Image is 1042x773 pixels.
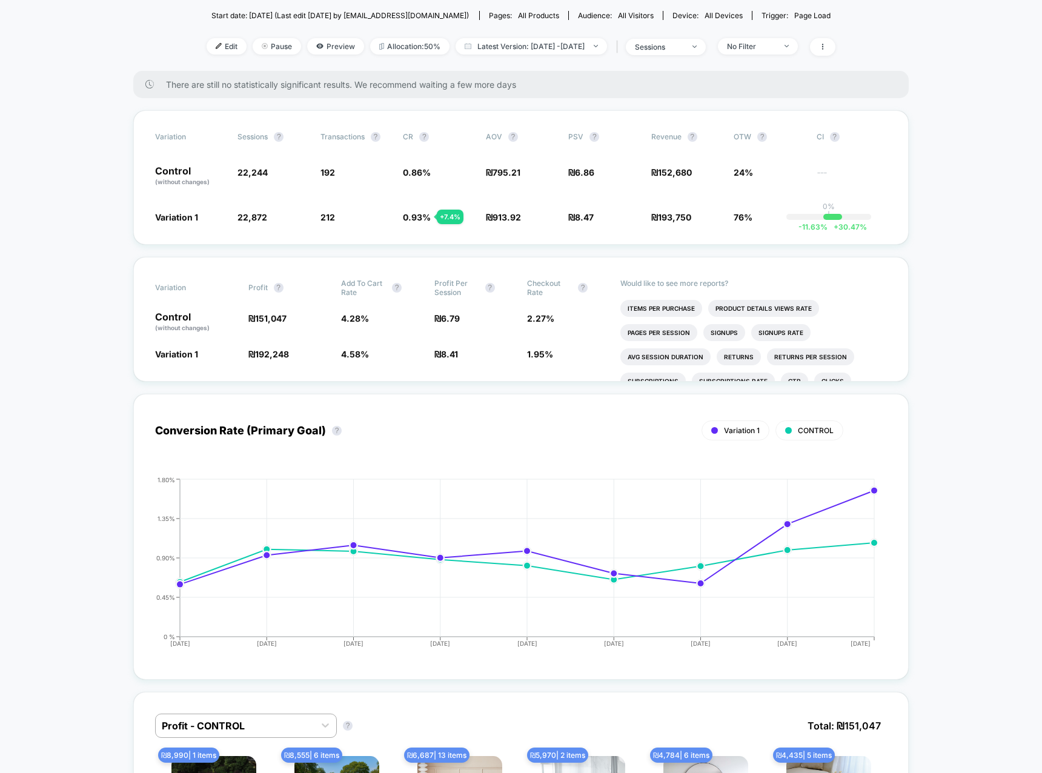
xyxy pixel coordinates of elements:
span: 30.47 % [828,222,867,231]
button: ? [830,132,840,142]
span: ₪ [248,313,287,323]
span: Transactions [320,132,365,141]
li: Subscriptions Rate [692,373,775,390]
span: all devices [705,11,743,20]
span: ₪ 5,970 | 2 items [527,748,588,763]
span: -11.63 % [798,222,828,231]
span: ₪ [434,313,460,323]
button: ? [485,283,495,293]
span: 4.58 % [341,349,369,359]
span: Revenue [651,132,682,141]
span: (without changes) [155,178,210,185]
tspan: 0 % [164,632,175,640]
span: ₪ 8,990 | 1 items [158,748,219,763]
span: ₪ [568,212,594,222]
button: ? [371,132,380,142]
span: Preview [307,38,364,55]
div: + 7.4 % [437,210,463,224]
li: Product Details Views Rate [708,300,819,317]
span: Sessions [237,132,268,141]
span: 4.28 % [341,313,369,323]
div: Audience: [578,11,654,20]
tspan: [DATE] [604,640,624,647]
tspan: [DATE] [777,640,797,647]
span: ₪ [651,167,692,177]
button: ? [688,132,697,142]
span: Profit Per Session [434,279,479,297]
span: ₪ [486,167,520,177]
span: ₪ 4,784 | 6 items [650,748,712,763]
span: all products [518,11,559,20]
span: Variation 1 [155,349,198,359]
span: 8.47 [575,212,594,222]
span: 192 [320,167,335,177]
p: 0% [823,202,835,211]
span: Edit [207,38,247,55]
span: CR [403,132,413,141]
div: sessions [635,42,683,51]
span: Profit [248,283,268,292]
span: Page Load [794,11,831,20]
span: Variation [155,132,222,142]
li: Subscriptions [620,373,686,390]
span: PSV [568,132,583,141]
span: + [834,222,838,231]
li: Returns [717,348,761,365]
span: Variation 1 [155,212,198,222]
tspan: 0.90% [156,554,175,561]
button: ? [757,132,767,142]
span: 193,750 [658,212,691,222]
span: ₪ [434,349,458,359]
li: Returns Per Session [767,348,854,365]
span: (without changes) [155,324,210,331]
button: ? [578,283,588,293]
img: rebalance [379,43,384,50]
button: ? [274,132,284,142]
img: edit [216,43,222,49]
span: Allocation: 50% [370,38,450,55]
span: 6.79 [441,313,460,323]
span: 151,047 [255,313,287,323]
tspan: [DATE] [430,640,450,647]
span: Total: ₪ 151,047 [801,714,887,738]
span: Variation [155,279,222,297]
li: Clicks [814,373,851,390]
tspan: [DATE] [170,640,190,647]
li: Signups Rate [751,324,811,341]
div: Pages: [489,11,559,20]
button: ? [274,283,284,293]
span: There are still no statistically significant results. We recommend waiting a few more days [166,79,884,90]
img: end [262,43,268,49]
tspan: [DATE] [691,640,711,647]
span: 1.95 % [527,349,553,359]
span: --- [817,169,887,187]
img: calendar [465,43,471,49]
li: Signups [703,324,745,341]
tspan: [DATE] [517,640,537,647]
span: | [613,38,626,56]
span: ₪ [651,212,691,222]
button: ? [392,283,402,293]
p: Control [155,166,225,187]
li: Items Per Purchase [620,300,702,317]
span: Add To Cart Rate [341,279,386,297]
span: 152,680 [658,167,692,177]
img: end [785,45,789,47]
button: ? [589,132,599,142]
li: Pages Per Session [620,324,697,341]
tspan: 0.45% [156,593,175,600]
span: 6.86 [575,167,594,177]
li: Ctr [781,373,808,390]
span: Pause [253,38,301,55]
span: CI [817,132,883,142]
img: end [692,45,697,48]
span: 212 [320,212,335,222]
span: 0.86 % [403,167,431,177]
span: 192,248 [255,349,289,359]
tspan: 1.35% [158,514,175,522]
span: ₪ [248,349,289,359]
span: ₪ 8,555 | 6 items [281,748,342,763]
button: ? [508,132,518,142]
img: end [594,45,598,47]
span: Device: [663,11,752,20]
